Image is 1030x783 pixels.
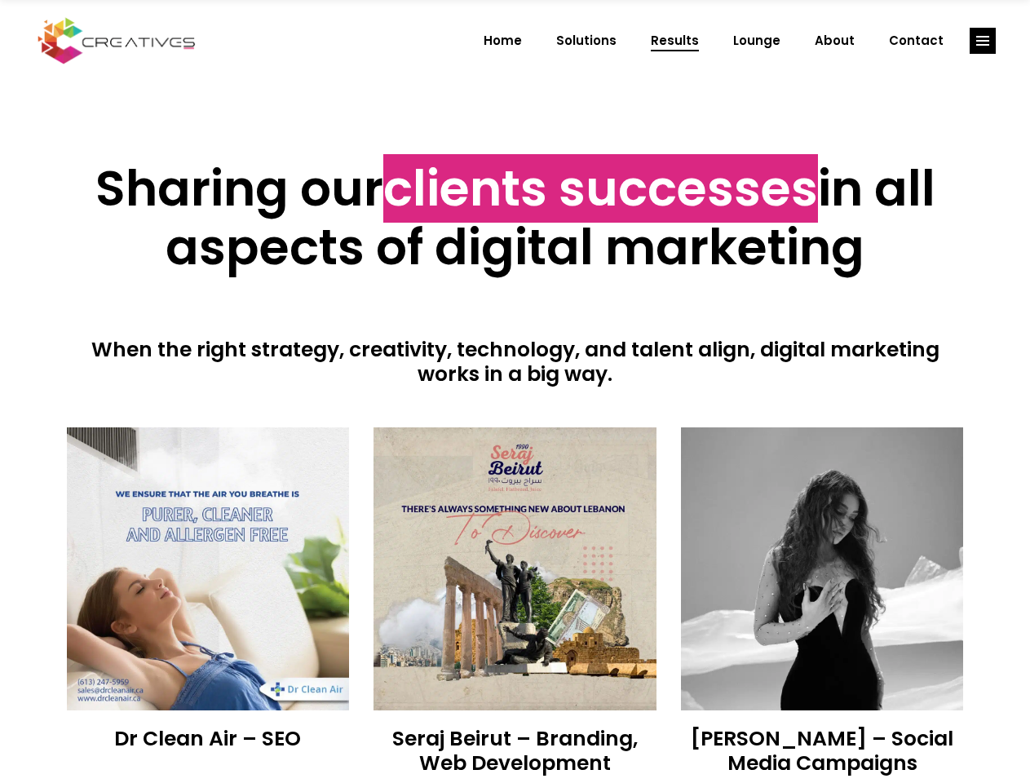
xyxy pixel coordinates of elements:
h2: Sharing our in all aspects of digital marketing [67,159,964,276]
img: Creatives | Results [374,427,656,710]
a: Contact [872,20,961,62]
span: About [815,20,855,62]
span: Results [651,20,699,62]
a: link [970,28,996,54]
span: Home [484,20,522,62]
img: Creatives | Results [67,427,350,710]
h4: When the right strategy, creativity, technology, and talent align, digital marketing works in a b... [67,338,964,387]
span: clients successes [383,154,818,223]
a: Home [466,20,539,62]
a: Seraj Beirut – Branding, Web Development [392,724,638,777]
img: Creatives [34,15,199,66]
a: Results [634,20,716,62]
a: Lounge [716,20,798,62]
span: Solutions [556,20,617,62]
a: Solutions [539,20,634,62]
a: [PERSON_NAME] – Social Media Campaigns [691,724,953,777]
a: Dr Clean Air – SEO [114,724,301,753]
a: About [798,20,872,62]
span: Contact [889,20,944,62]
img: Creatives | Results [681,427,964,710]
span: Lounge [733,20,780,62]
